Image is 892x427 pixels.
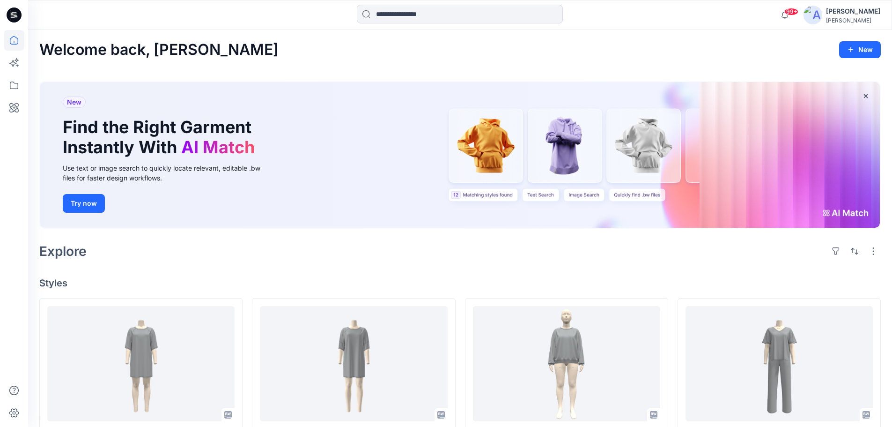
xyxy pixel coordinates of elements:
span: AI Match [181,137,255,157]
div: Use text or image search to quickly locate relevant, editable .bw files for faster design workflows. [63,163,273,183]
button: New [839,41,881,58]
h2: Explore [39,244,87,259]
div: [PERSON_NAME] [826,17,880,24]
img: avatar [804,6,822,24]
a: GRP 00108_RAGLAN SLEEPSHIRT OPT 2_DEV [47,306,235,422]
h1: Find the Right Garment Instantly With [63,117,259,157]
span: New [67,97,81,108]
h4: Styles [39,277,881,289]
a: GRP-01620_B RAGLAN SWEATSHIRT_DEV [473,306,660,422]
h2: Welcome back, [PERSON_NAME] [39,41,279,59]
button: Try now [63,194,105,213]
div: [PERSON_NAME] [826,6,880,17]
a: GRP 00108_V-NECK PANT SET_DEVELOPMENT [686,306,873,422]
span: 99+ [784,8,798,15]
a: GRP 00108_RAGLAN SLEEPSHIRT OPT 1_DEV [260,306,447,422]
